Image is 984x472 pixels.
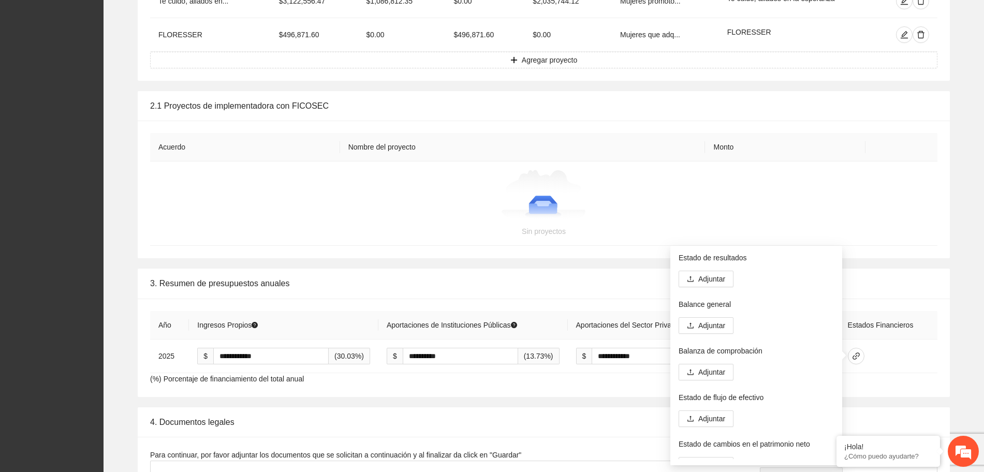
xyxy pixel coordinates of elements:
span: Estamos en línea. [60,138,143,243]
div: Sin proyectos [163,226,925,237]
button: plusAgregar proyecto [150,52,937,68]
div: (%) Porcentaje de financiamiento del total anual [138,299,950,397]
td: FLORESSER [150,18,271,52]
div: Chatee con nosotros ahora [54,53,174,66]
td: $0.00 [358,18,446,52]
span: $ [576,348,592,364]
span: upload [687,368,694,377]
button: uploadAdjuntar [679,317,733,334]
span: Aportaciones del Sector Privado [576,321,686,329]
span: uploadAdjuntar [679,415,733,423]
span: Adjuntar [698,320,725,331]
span: question-circle [511,322,517,328]
span: Agregar proyecto [522,54,577,66]
span: upload [687,275,694,284]
button: link [848,348,864,364]
td: $496,871.60 [445,18,524,52]
div: 3. Resumen de presupuestos anuales [150,269,937,298]
div: 4. Documentos legales [150,407,937,437]
td: $496,871.60 [271,18,358,52]
span: uploadAdjuntar [679,321,733,330]
button: edit [896,26,913,43]
p: ¿Cómo puedo ayudarte? [844,452,932,460]
span: Ingresos Propios [197,321,258,329]
p: Estado de resultados [679,252,834,263]
span: $ [197,348,213,364]
span: (30.03%) [329,348,370,364]
span: upload [687,322,694,330]
div: Minimizar ventana de chat en vivo [170,5,195,30]
span: Adjuntar [698,413,725,424]
td: 2025 [150,340,189,373]
th: Año [150,311,189,340]
div: FLORESSER [727,26,834,43]
span: question-circle [252,322,258,328]
th: Acuerdo [150,133,340,161]
div: ¡Hola! [844,443,932,451]
span: link [848,352,864,360]
span: Adjuntar [698,273,725,285]
span: uploadAdjuntar [679,275,733,283]
span: Aportaciones de Instituciones Públicas [387,321,517,329]
span: uploadAdjuntar [679,368,733,376]
span: plus [510,56,518,65]
p: Estado de flujo de efectivo [679,392,834,403]
span: Para continuar, por favor adjuntar los documentos que se solicitan a continuación y al finalizar ... [150,451,521,459]
img: Sin proyectos [502,170,586,222]
button: uploadAdjuntar [679,271,733,287]
p: Balance general [679,299,834,310]
p: Estado de cambios en el patrimonio neto [679,438,834,450]
button: uploadAdjuntar [679,410,733,427]
span: $ [387,348,403,364]
th: Estados Financieros [840,311,937,340]
span: edit [897,31,912,39]
th: Monto [705,133,865,161]
th: Nombre del proyecto [340,133,706,161]
button: uploadAdjuntar [679,364,733,380]
div: 2.1 Proyectos de implementadora con FICOSEC [150,91,937,121]
span: delete [913,31,929,39]
textarea: Escriba su mensaje y pulse “Intro” [5,283,197,319]
span: (13.73%) [518,348,560,364]
span: Adjuntar [698,366,725,378]
span: Mujeres que adq... [620,31,680,39]
span: upload [687,415,694,423]
button: delete [913,26,929,43]
td: $0.00 [524,18,612,52]
p: Balanza de comprobación [679,345,834,357]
